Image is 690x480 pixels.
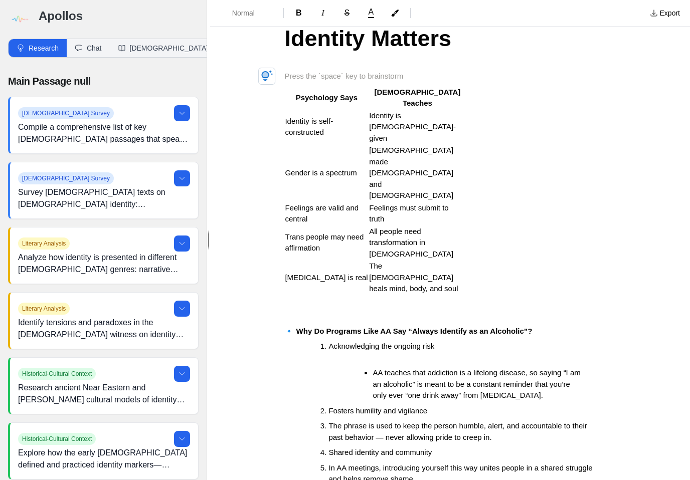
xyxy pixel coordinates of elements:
button: [DEMOGRAPHIC_DATA] [110,39,217,57]
span: B [296,9,302,17]
span: Identity is [DEMOGRAPHIC_DATA]-given [369,111,456,142]
span: Identity is self-constructed [285,117,333,137]
strong: Psychology Says [296,93,358,102]
span: I [321,9,324,17]
button: Format Strikethrough [336,5,358,21]
span: Shared identity and community [328,448,432,456]
p: Analyze how identity is presented in different [DEMOGRAPHIC_DATA] genres: narrative (e.g., [PERSO... [18,252,190,276]
button: Export [644,5,686,21]
h3: Apollos [39,8,199,24]
button: Format Bold [288,5,310,21]
p: Identify tensions and paradoxes in the [DEMOGRAPHIC_DATA] witness on identity—for example, being ... [18,317,190,341]
span: Feelings are valid and central [285,203,361,223]
span: [DEMOGRAPHIC_DATA] Survey [18,172,114,184]
button: Chat [67,39,110,57]
span: [DEMOGRAPHIC_DATA] made [DEMOGRAPHIC_DATA] and [DEMOGRAPHIC_DATA] [369,146,455,199]
strong: [DEMOGRAPHIC_DATA] Teaches [374,88,462,108]
span: Acknowledging the ongoing risk [328,342,434,350]
span: Trans people may need affirmation [285,232,366,253]
span: AA teaches that addiction is a lifelong disease, so saying “I am an alcoholic” is meant to be a c... [373,368,583,399]
span: Literary Analysis [18,237,70,250]
span: Normal [232,8,267,18]
span: Historical-Cultural Context [18,433,96,445]
span: The [DEMOGRAPHIC_DATA] heals mind, body, and soul [369,262,458,293]
button: Research [9,39,67,57]
span: [MEDICAL_DATA] is real [285,273,368,282]
iframe: Drift Widget Chat Controller [640,430,678,468]
strong: 🔹 Why Do Programs Like AA Say “Always Identify as an Alcoholic”? [284,327,532,335]
span: A [368,8,374,16]
span: Fosters humility and vigilance [328,406,427,415]
span: Literary Analysis [18,303,70,315]
span: Feelings must submit to truth [369,203,451,223]
p: Explore how the early [DEMOGRAPHIC_DATA] defined and practiced identity markers—[DEMOGRAPHIC_DATA... [18,447,190,471]
p: Research ancient Near Eastern and [PERSON_NAME] cultural models of identity—patronage systems, tr... [18,382,190,406]
span: Gender is a spectrum [285,168,357,177]
span: S [344,9,350,17]
span: The phrase is used to keep the person humble, alert, and accountable to their past behavior — nev... [328,421,589,441]
img: logo [8,8,31,31]
button: Formatting Options [214,4,279,22]
button: Format Italics [312,5,334,21]
button: A [360,6,382,20]
p: Main Passage null [8,74,199,89]
p: Survey [DEMOGRAPHIC_DATA] texts on [DEMOGRAPHIC_DATA] identity: (born of [DEMOGRAPHIC_DATA]), (ne... [18,186,190,210]
p: Compile a comprehensive list of key [DEMOGRAPHIC_DATA] passages that speak to human identity: cre... [18,121,190,145]
span: All people need transformation in [DEMOGRAPHIC_DATA] [369,227,453,258]
span: Identity Matters [284,26,451,51]
span: [DEMOGRAPHIC_DATA] Survey [18,107,114,119]
span: Historical-Cultural Context [18,368,96,380]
